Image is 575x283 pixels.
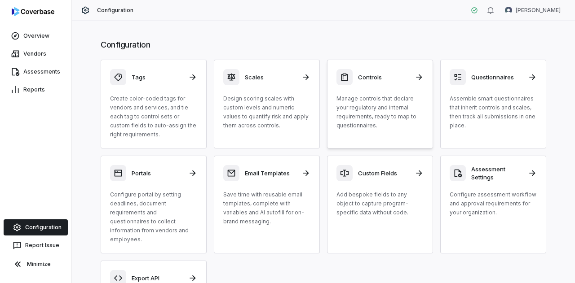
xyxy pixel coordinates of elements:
button: Melvin Baez avatar[PERSON_NAME] [500,4,566,17]
a: Vendors [2,46,70,62]
h3: Export API [132,274,183,282]
h3: Controls [358,73,409,81]
p: Add bespoke fields to any object to capture program-specific data without code. [336,190,424,217]
p: Save time with reusable email templates, complete with variables and AI autofill for on-brand mes... [223,190,310,226]
h3: Email Templates [245,169,296,177]
span: Configuration [97,7,134,14]
a: ScalesDesign scoring scales with custom levels and numeric values to quantify risk and apply them... [214,60,320,148]
h1: Configuration [101,39,546,51]
a: TagsCreate color-coded tags for vendors and services, and tie each tag to control sets or custom ... [101,60,207,148]
p: Configure portal by setting deadlines, document requirements and questionnaires to collect inform... [110,190,197,244]
a: Assessment SettingsConfigure assessment workflow and approval requirements for your organization. [440,156,546,253]
p: Design scoring scales with custom levels and numeric values to quantify risk and apply them acros... [223,94,310,130]
a: Reports [2,82,70,98]
p: Configure assessment workflow and approval requirements for your organization. [450,190,537,217]
a: Overview [2,28,70,44]
a: QuestionnairesAssemble smart questionnaires that inherit controls and scales, then track all subm... [440,60,546,148]
img: Melvin Baez avatar [505,7,512,14]
h3: Portals [132,169,183,177]
p: Assemble smart questionnaires that inherit controls and scales, then track all submissions in one... [450,94,537,130]
span: [PERSON_NAME] [516,7,561,14]
img: logo-D7KZi-bG.svg [12,7,54,16]
h3: Scales [245,73,296,81]
a: Email TemplatesSave time with reusable email templates, complete with variables and AI autofill f... [214,156,320,253]
a: PortalsConfigure portal by setting deadlines, document requirements and questionnaires to collect... [101,156,207,253]
p: Create color-coded tags for vendors and services, and tie each tag to control sets or custom fiel... [110,94,197,139]
a: Assessments [2,64,70,80]
h3: Assessment Settings [471,165,522,181]
h3: Tags [132,73,183,81]
a: ControlsManage controls that declare your regulatory and internal requirements, ready to map to q... [327,60,433,148]
button: Minimize [4,255,68,273]
h3: Custom Fields [358,169,409,177]
h3: Questionnaires [471,73,522,81]
p: Manage controls that declare your regulatory and internal requirements, ready to map to questionn... [336,94,424,130]
button: Report Issue [4,237,68,253]
a: Custom FieldsAdd bespoke fields to any object to capture program-specific data without code. [327,156,433,253]
a: Configuration [4,219,68,235]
